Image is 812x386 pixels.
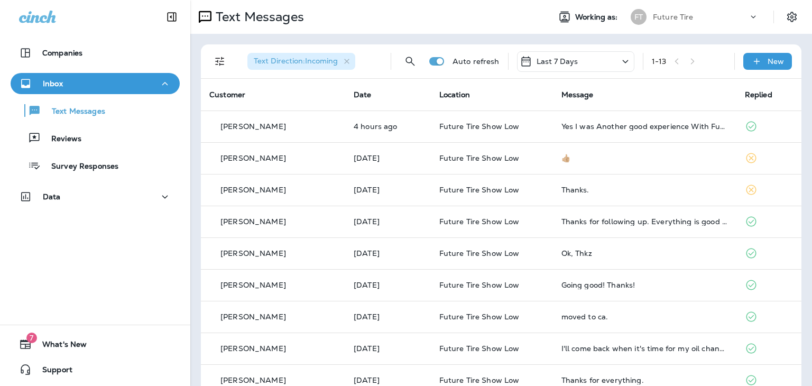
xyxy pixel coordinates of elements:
[439,375,520,385] span: Future Tire Show Low
[43,192,61,201] p: Data
[561,249,728,258] div: Ok, Thkz
[32,365,72,378] span: Support
[439,122,520,131] span: Future Tire Show Low
[631,9,647,25] div: FT
[354,217,422,226] p: Aug 17, 2025 03:57 PM
[209,51,230,72] button: Filters
[11,359,180,380] button: Support
[439,217,520,226] span: Future Tire Show Low
[561,344,728,353] div: I'll come back when it's time for my oil change but for now I'm doing well. Thank you for thinkin...
[439,249,520,258] span: Future Tire Show Low
[561,217,728,226] div: Thanks for following up. Everything is good 👍
[453,57,500,66] p: Auto refresh
[439,153,520,163] span: Future Tire Show Low
[561,281,728,289] div: Going good! Thanks!
[537,57,578,66] p: Last 7 Days
[782,7,801,26] button: Settings
[247,53,355,70] div: Text Direction:Incoming
[220,186,286,194] p: [PERSON_NAME]
[439,344,520,353] span: Future Tire Show Low
[354,154,422,162] p: Aug 18, 2025 10:56 AM
[354,90,372,99] span: Date
[439,185,520,195] span: Future Tire Show Low
[11,154,180,177] button: Survey Responses
[41,134,81,144] p: Reviews
[561,376,728,384] div: Thanks for everything.
[354,281,422,289] p: Aug 15, 2025 12:48 PM
[41,107,105,117] p: Text Messages
[561,313,728,321] div: moved to ca.
[439,280,520,290] span: Future Tire Show Low
[11,73,180,94] button: Inbox
[561,122,728,131] div: Yes I was Another good experience With Future Tire Gene
[354,376,422,384] p: Aug 14, 2025 12:09 PM
[354,344,422,353] p: Aug 14, 2025 03:23 PM
[220,281,286,289] p: [PERSON_NAME]
[11,127,180,149] button: Reviews
[400,51,421,72] button: Search Messages
[220,376,286,384] p: [PERSON_NAME]
[220,249,286,258] p: [PERSON_NAME]
[11,186,180,207] button: Data
[354,122,422,131] p: Aug 19, 2025 07:47 AM
[220,344,286,353] p: [PERSON_NAME]
[354,249,422,258] p: Aug 17, 2025 03:21 PM
[220,122,286,131] p: [PERSON_NAME]
[561,186,728,194] div: Thanks.
[354,186,422,194] p: Aug 18, 2025 10:11 AM
[561,90,594,99] span: Message
[41,162,118,172] p: Survey Responses
[220,154,286,162] p: [PERSON_NAME]
[220,217,286,226] p: [PERSON_NAME]
[652,57,667,66] div: 1 - 13
[354,313,422,321] p: Aug 14, 2025 04:38 PM
[26,333,37,343] span: 7
[209,90,245,99] span: Customer
[561,154,728,162] div: 👍🏼
[575,13,620,22] span: Working as:
[254,56,338,66] span: Text Direction : Incoming
[11,99,180,122] button: Text Messages
[653,13,694,21] p: Future Tire
[768,57,784,66] p: New
[43,79,63,88] p: Inbox
[220,313,286,321] p: [PERSON_NAME]
[157,6,187,27] button: Collapse Sidebar
[32,340,87,353] span: What's New
[439,312,520,321] span: Future Tire Show Low
[439,90,470,99] span: Location
[11,42,180,63] button: Companies
[11,334,180,355] button: 7What's New
[211,9,304,25] p: Text Messages
[42,49,82,57] p: Companies
[745,90,772,99] span: Replied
